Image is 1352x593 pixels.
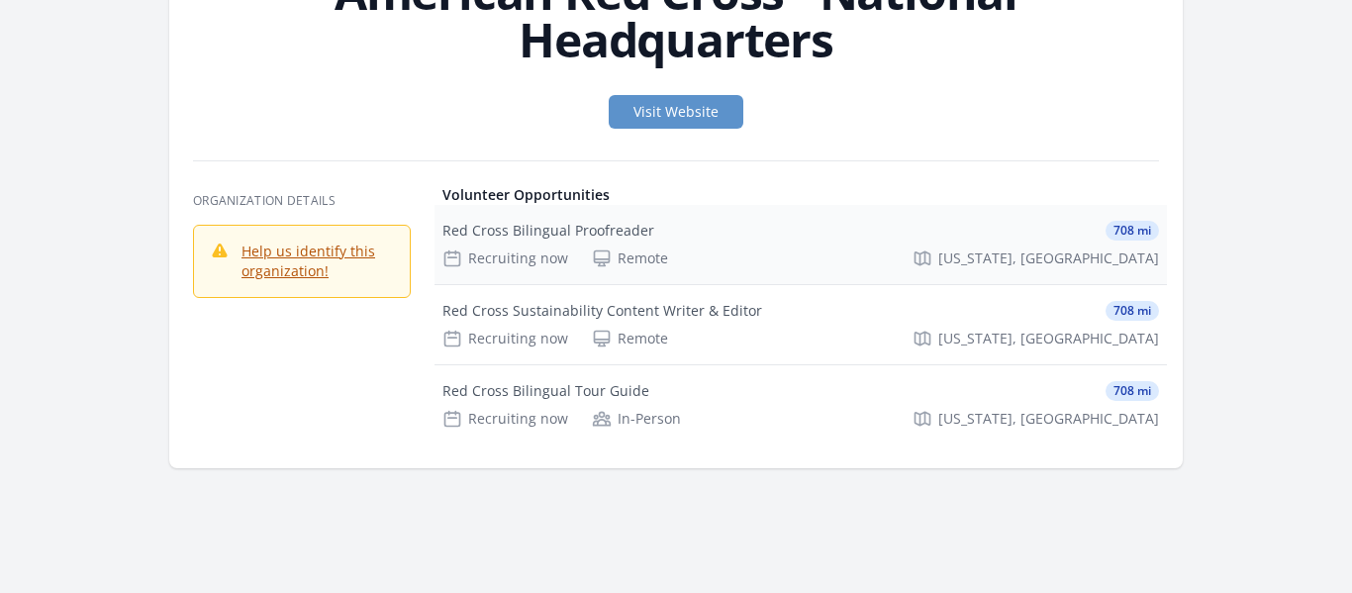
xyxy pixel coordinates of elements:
[442,185,1159,205] h4: Volunteer Opportunities
[435,365,1167,445] a: Red Cross Bilingual Tour Guide 708 mi Recruiting now In-Person [US_STATE], [GEOGRAPHIC_DATA]
[442,409,568,429] div: Recruiting now
[592,248,668,268] div: Remote
[592,329,668,348] div: Remote
[193,193,411,209] h3: Organization Details
[435,285,1167,364] a: Red Cross Sustainability Content Writer & Editor 708 mi Recruiting now Remote [US_STATE], [GEOGRA...
[1106,381,1159,401] span: 708 mi
[1106,301,1159,321] span: 708 mi
[442,221,654,241] div: Red Cross Bilingual Proofreader
[1106,221,1159,241] span: 708 mi
[609,95,743,129] a: Visit Website
[938,329,1159,348] span: [US_STATE], [GEOGRAPHIC_DATA]
[592,409,681,429] div: In-Person
[442,248,568,268] div: Recruiting now
[442,381,649,401] div: Red Cross Bilingual Tour Guide
[435,205,1167,284] a: Red Cross Bilingual Proofreader 708 mi Recruiting now Remote [US_STATE], [GEOGRAPHIC_DATA]
[938,409,1159,429] span: [US_STATE], [GEOGRAPHIC_DATA]
[442,329,568,348] div: Recruiting now
[938,248,1159,268] span: [US_STATE], [GEOGRAPHIC_DATA]
[241,242,375,280] a: Help us identify this organization!
[442,301,762,321] div: Red Cross Sustainability Content Writer & Editor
